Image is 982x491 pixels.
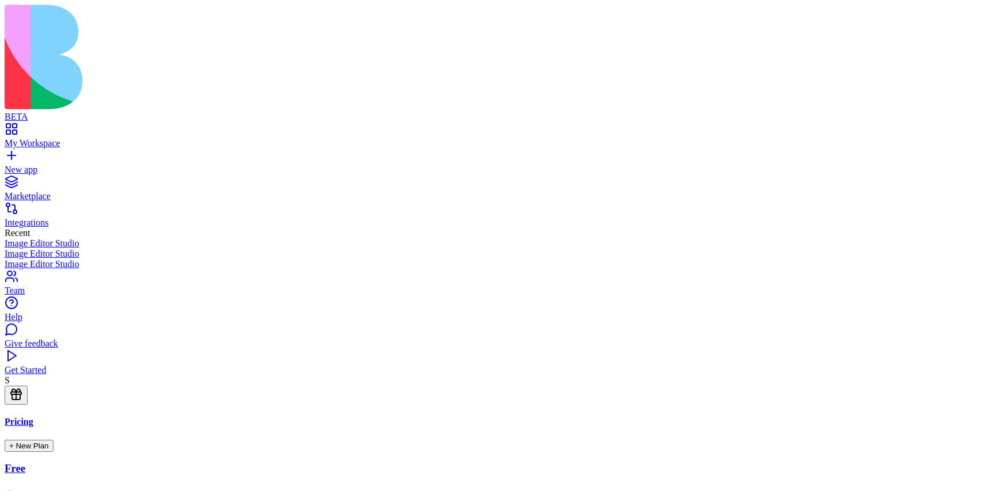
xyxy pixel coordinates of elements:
div: Team [5,286,977,296]
a: My Workspace [5,128,977,149]
div: New app [5,165,977,175]
span: S [5,375,10,385]
a: BETA [5,101,977,122]
div: BETA [5,112,977,122]
a: Help [5,302,977,322]
a: Integrations [5,207,977,228]
button: + New Plan [5,440,53,452]
a: Get Started [5,355,977,375]
a: + New Plan [5,440,53,450]
h3: Free [5,462,977,475]
div: My Workspace [5,138,977,149]
a: Image Editor Studio [5,249,977,259]
a: New app [5,154,977,175]
a: Image Editor Studio [5,238,977,249]
div: Marketplace [5,191,977,201]
div: Give feedback [5,338,977,349]
a: Pricing [5,417,977,427]
div: Get Started [5,365,977,375]
div: Integrations [5,218,977,228]
a: Marketplace [5,181,977,201]
span: Recent [5,228,30,238]
a: Team [5,275,977,296]
div: Help [5,312,977,322]
img: logo [5,5,467,109]
a: Image Editor Studio [5,259,977,269]
a: Give feedback [5,328,977,349]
